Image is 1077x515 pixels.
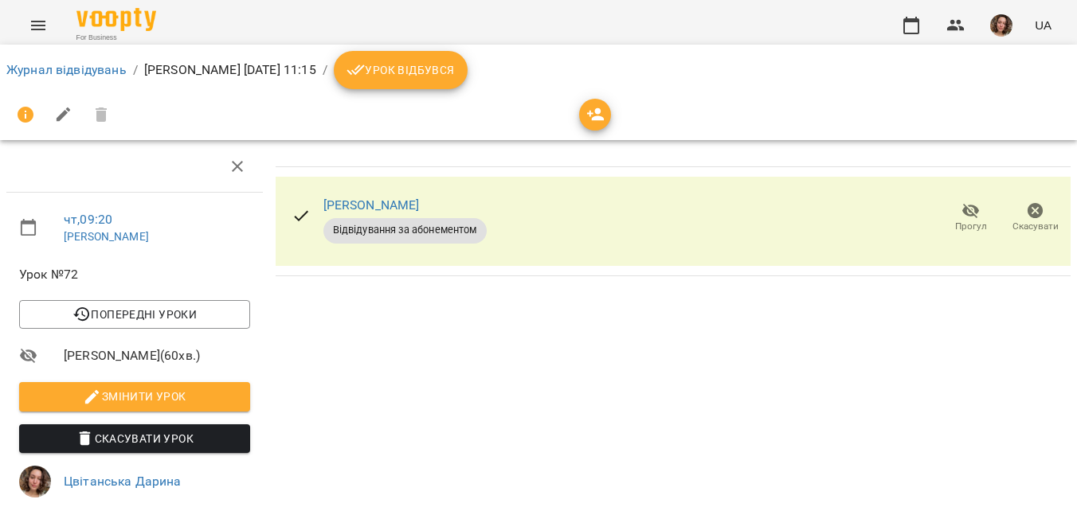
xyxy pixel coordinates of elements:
[323,223,487,237] span: Відвідування за абонементом
[955,220,987,233] span: Прогул
[32,305,237,324] span: Попередні уроки
[334,51,468,89] button: Урок відбувся
[323,60,327,80] li: /
[6,51,1071,89] nav: breadcrumb
[990,14,1012,37] img: 15232f8e2fb0b95b017a8128b0c4ecc9.jpg
[19,265,250,284] span: Урок №72
[32,387,237,406] span: Змінити урок
[64,346,250,365] span: [PERSON_NAME] ( 60 хв. )
[19,382,250,411] button: Змінити урок
[19,300,250,329] button: Попередні уроки
[19,424,250,453] button: Скасувати Урок
[323,197,420,213] a: [PERSON_NAME]
[19,6,57,45] button: Menu
[64,212,112,227] a: чт , 09:20
[133,60,138,80] li: /
[1035,17,1052,33] span: UA
[76,33,156,43] span: For Business
[19,466,51,497] img: 15232f8e2fb0b95b017a8128b0c4ecc9.jpg
[1028,10,1058,40] button: UA
[64,230,149,243] a: [PERSON_NAME]
[347,60,455,80] span: Урок відбувся
[938,196,1003,240] button: Прогул
[1003,196,1067,240] button: Скасувати
[144,60,316,80] p: [PERSON_NAME] [DATE] 11:15
[6,62,127,77] a: Журнал відвідувань
[1012,220,1059,233] span: Скасувати
[76,8,156,31] img: Voopty Logo
[64,474,182,489] a: Цвітанська Дарина
[32,429,237,448] span: Скасувати Урок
